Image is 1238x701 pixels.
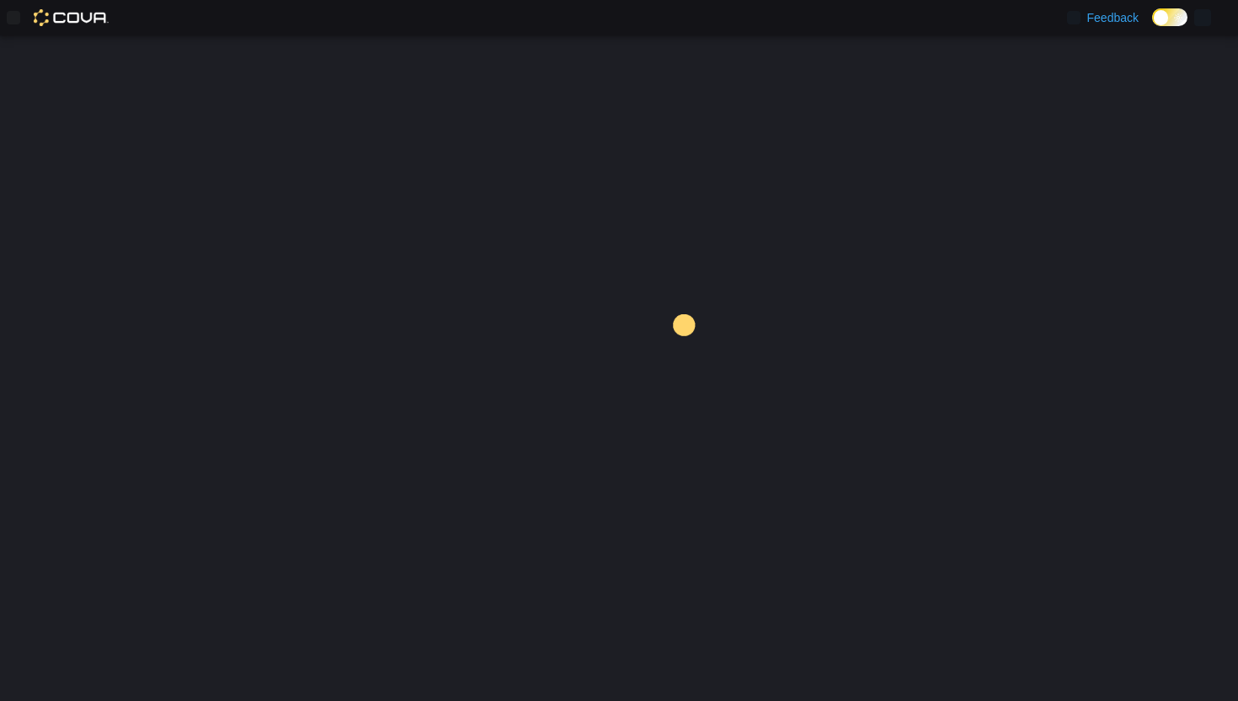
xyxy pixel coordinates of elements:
img: Cova [34,9,109,26]
span: Dark Mode [1152,26,1153,27]
a: Feedback [1060,1,1145,35]
img: cova-loader [619,302,745,428]
span: Feedback [1087,9,1139,26]
input: Dark Mode [1152,8,1187,26]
